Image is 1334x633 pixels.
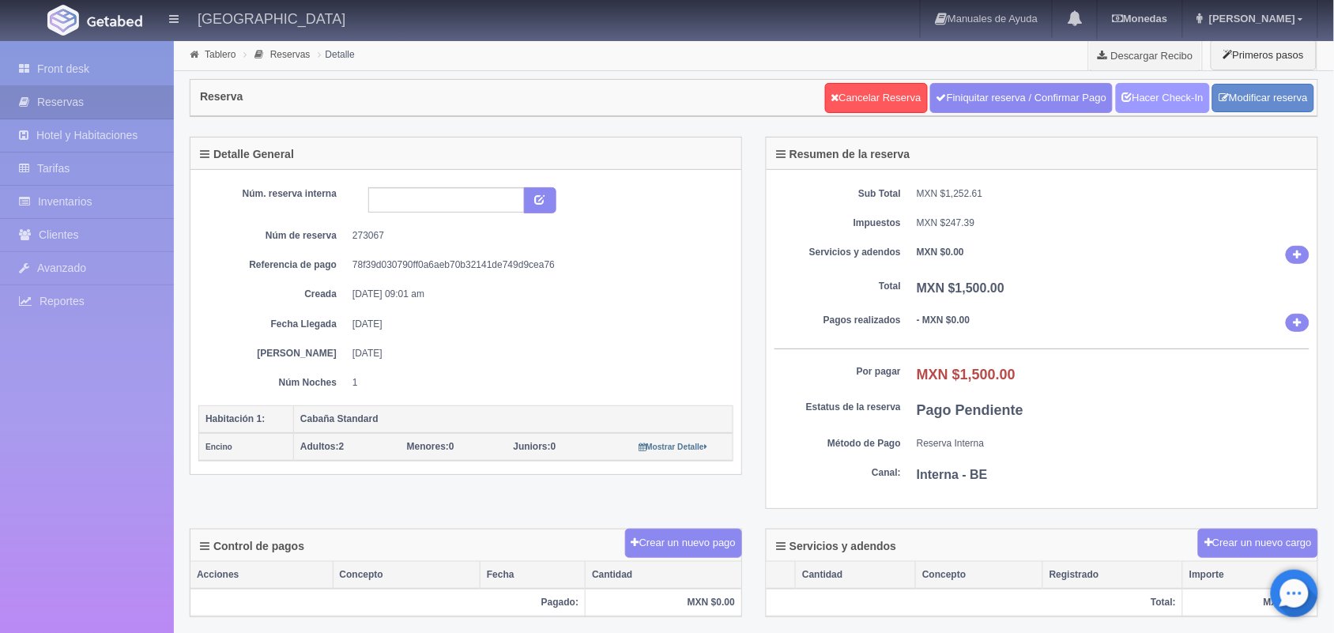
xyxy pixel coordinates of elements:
[514,441,551,452] strong: Juniors:
[917,247,964,258] b: MXN $0.00
[774,401,901,414] dt: Estatus de la reserva
[774,246,901,259] dt: Servicios y adendos
[825,83,928,113] a: Cancelar Reserva
[200,149,294,160] h4: Detalle General
[205,443,232,451] small: Encino
[407,441,449,452] strong: Menores:
[767,589,1183,616] th: Total:
[1212,84,1314,113] a: Modificar reserva
[930,83,1113,113] a: Finiquitar reserva / Confirmar Pago
[210,347,337,360] dt: [PERSON_NAME]
[774,466,901,480] dt: Canal:
[639,443,707,451] small: Mostrar Detalle
[774,217,901,230] dt: Impuestos
[774,280,901,293] dt: Total
[1089,40,1202,71] a: Descargar Recibo
[210,288,337,301] dt: Creada
[198,8,345,28] h4: [GEOGRAPHIC_DATA]
[480,562,586,589] th: Fecha
[352,258,722,272] dd: 78f39d030790ff0a6aeb70b32141de749d9cea76
[87,15,142,27] img: Getabed
[315,47,359,62] li: Detalle
[190,589,586,616] th: Pagado:
[1183,589,1317,616] th: MXN $0.00
[300,441,339,452] strong: Adultos:
[774,314,901,327] dt: Pagos realizados
[1198,529,1318,558] button: Crear un nuevo cargo
[300,441,344,452] span: 2
[270,49,311,60] a: Reservas
[352,229,722,243] dd: 273067
[200,541,304,552] h4: Control de pagos
[1112,13,1167,24] b: Monedas
[190,562,333,589] th: Acciones
[774,365,901,379] dt: Por pagar
[352,376,722,390] dd: 1
[1211,40,1317,70] button: Primeros pasos
[776,149,910,160] h4: Resumen de la reserva
[205,413,265,424] b: Habitación 1:
[774,187,901,201] dt: Sub Total
[210,187,337,201] dt: Núm. reserva interna
[586,589,741,616] th: MXN $0.00
[917,187,1310,201] dd: MXN $1,252.61
[1116,83,1210,113] a: Hacer Check-In
[639,441,707,452] a: Mostrar Detalle
[916,562,1043,589] th: Concepto
[47,5,79,36] img: Getabed
[1205,13,1295,24] span: [PERSON_NAME]
[917,281,1004,295] b: MXN $1,500.00
[796,562,916,589] th: Cantidad
[514,441,556,452] span: 0
[352,288,722,301] dd: [DATE] 09:01 am
[200,91,243,103] h4: Reserva
[294,405,733,433] th: Cabaña Standard
[917,367,1016,382] b: MXN $1,500.00
[774,437,901,450] dt: Método de Pago
[1183,562,1317,589] th: Importe
[917,402,1023,418] b: Pago Pendiente
[1043,562,1183,589] th: Registrado
[586,562,741,589] th: Cantidad
[917,437,1310,450] dd: Reserva Interna
[210,376,337,390] dt: Núm Noches
[210,258,337,272] dt: Referencia de pago
[210,229,337,243] dt: Núm de reserva
[333,562,480,589] th: Concepto
[917,315,970,326] b: - MXN $0.00
[205,49,236,60] a: Tablero
[625,529,742,558] button: Crear un nuevo pago
[917,217,1310,230] dd: MXN $247.39
[917,468,988,481] b: Interna - BE
[352,347,722,360] dd: [DATE]
[352,318,722,331] dd: [DATE]
[776,541,896,552] h4: Servicios y adendos
[210,318,337,331] dt: Fecha Llegada
[407,441,454,452] span: 0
